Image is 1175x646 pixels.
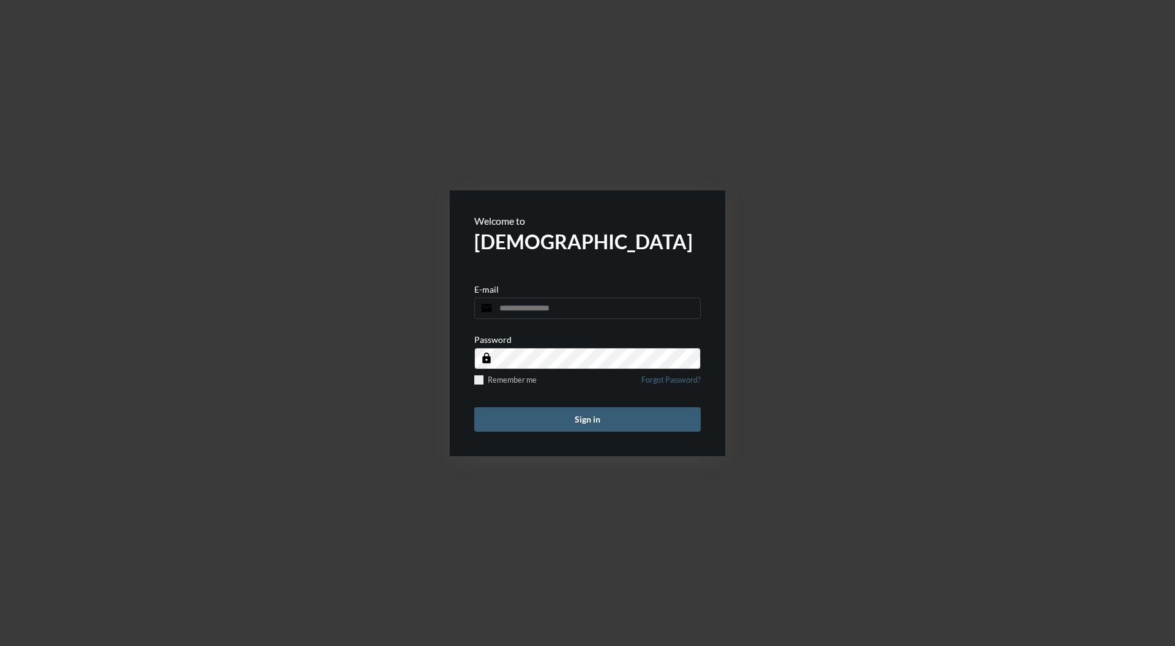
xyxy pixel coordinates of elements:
a: Forgot Password? [641,375,701,392]
p: Welcome to [474,215,701,227]
h2: [DEMOGRAPHIC_DATA] [474,230,701,254]
label: Remember me [474,375,537,385]
button: Sign in [474,407,701,432]
p: Password [474,334,512,345]
p: E-mail [474,284,499,295]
